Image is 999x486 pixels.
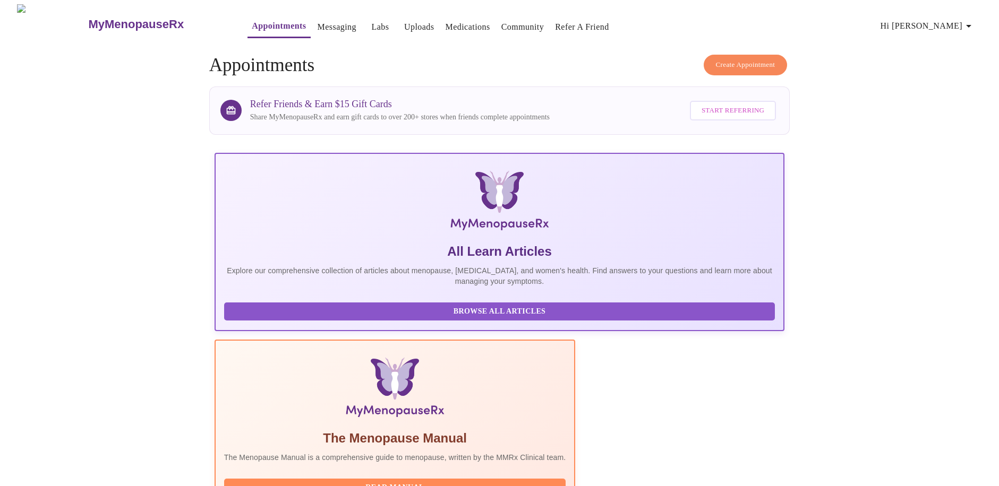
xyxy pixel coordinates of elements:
span: Browse All Articles [235,305,765,318]
span: Hi [PERSON_NAME] [881,19,975,33]
p: Share MyMenopauseRx and earn gift cards to over 200+ stores when friends complete appointments [250,112,550,123]
button: Messaging [313,16,361,38]
a: Refer a Friend [555,20,609,34]
a: Uploads [404,20,434,34]
img: Menopause Manual [278,358,511,421]
a: Medications [446,20,490,34]
h4: Appointments [209,55,790,76]
h5: The Menopause Manual [224,430,566,447]
p: Explore our comprehensive collection of articles about menopause, [MEDICAL_DATA], and women's hea... [224,265,775,287]
h5: All Learn Articles [224,243,775,260]
a: Messaging [318,20,356,34]
button: Browse All Articles [224,302,775,321]
h3: Refer Friends & Earn $15 Gift Cards [250,99,550,110]
img: MyMenopauseRx Logo [17,4,87,44]
button: Create Appointment [704,55,788,75]
span: Create Appointment [716,59,775,71]
button: Appointments [247,15,310,38]
button: Uploads [400,16,439,38]
button: Labs [363,16,397,38]
button: Start Referring [690,101,776,120]
img: MyMenopauseRx Logo [310,171,689,235]
button: Hi [PERSON_NAME] [876,15,979,37]
a: Appointments [252,19,306,33]
button: Medications [441,16,494,38]
h3: MyMenopauseRx [88,18,184,31]
a: MyMenopauseRx [87,6,226,43]
button: Community [497,16,549,38]
span: Start Referring [702,105,764,117]
button: Refer a Friend [551,16,613,38]
a: Start Referring [687,96,779,126]
a: Community [501,20,544,34]
p: The Menopause Manual is a comprehensive guide to menopause, written by the MMRx Clinical team. [224,452,566,463]
a: Browse All Articles [224,306,778,315]
a: Labs [372,20,389,34]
